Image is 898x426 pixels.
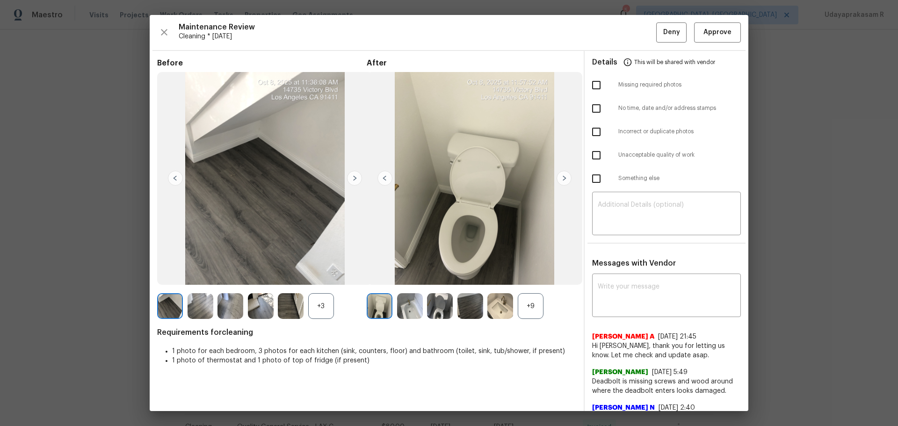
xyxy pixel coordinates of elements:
[518,293,543,319] div: +9
[592,332,654,341] span: [PERSON_NAME] A
[308,293,334,319] div: +3
[157,328,576,337] span: Requirements for cleaning
[179,22,656,32] span: Maintenance Review
[663,27,680,38] span: Deny
[585,73,748,97] div: Missing required photos
[585,167,748,190] div: Something else
[585,97,748,120] div: No time, date and/or address stamps
[179,32,656,41] span: Cleaning * [DATE]
[694,22,741,43] button: Approve
[557,171,572,186] img: right-chevron-button-url
[618,128,741,136] span: Incorrect or duplicate photos
[652,369,688,375] span: [DATE] 5:49
[592,260,676,267] span: Messages with Vendor
[377,171,392,186] img: left-chevron-button-url
[703,27,731,38] span: Approve
[168,171,183,186] img: left-chevron-button-url
[618,151,741,159] span: Unacceptable quality of work
[592,377,741,396] span: Deadbolt is missing screws and wood around where the deadbolt enters looks damaged.
[172,356,576,365] li: 1 photo of thermostat and 1 photo of top of fridge (if present)
[347,171,362,186] img: right-chevron-button-url
[592,51,617,73] span: Details
[585,120,748,144] div: Incorrect or duplicate photos
[658,333,696,340] span: [DATE] 21:45
[585,144,748,167] div: Unacceptable quality of work
[656,22,687,43] button: Deny
[634,51,715,73] span: This will be shared with vendor
[367,58,576,68] span: After
[618,104,741,112] span: No time, date and/or address stamps
[618,81,741,89] span: Missing required photos
[618,174,741,182] span: Something else
[172,347,576,356] li: 1 photo for each bedroom, 3 photos for each kitchen (sink, counters, floor) and bathroom (toilet,...
[592,341,741,360] span: Hi [PERSON_NAME], thank you for letting us know. Let me check and update asap.
[659,404,695,411] span: [DATE] 2:40
[592,368,648,377] span: [PERSON_NAME]
[592,403,655,412] span: [PERSON_NAME] N
[157,58,367,68] span: Before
